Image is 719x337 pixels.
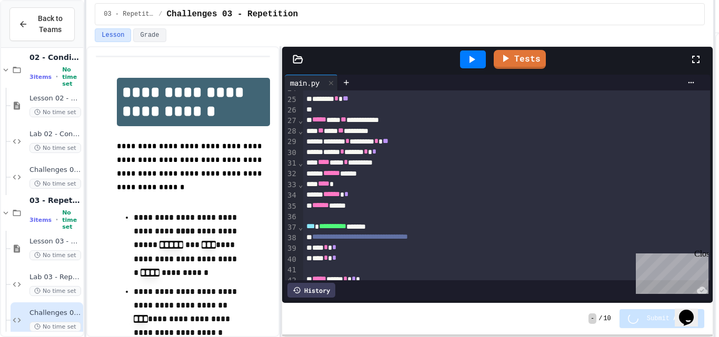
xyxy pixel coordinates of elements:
span: Lab 02 - Conditionals [29,130,81,139]
span: 3 items [29,74,52,80]
span: • [56,216,58,224]
span: • [56,73,58,81]
span: Lesson 02 - Conditional Statements (if) [29,94,81,103]
span: Submit Answer [647,314,696,323]
div: 30 [285,148,298,158]
span: / [158,10,162,18]
div: 34 [285,190,298,201]
div: 35 [285,201,298,212]
div: 39 [285,243,298,254]
a: Tests [494,50,546,69]
div: 29 [285,137,298,147]
div: 33 [285,180,298,190]
div: 37 [285,222,298,233]
div: 41 [285,265,298,275]
span: Fold line [298,180,303,189]
span: Lesson 03 - Repetition [29,237,81,246]
iframe: chat widget [632,249,708,294]
span: Fold line [298,223,303,231]
div: 25 [285,95,298,105]
span: 03 - Repetition (while and for) [29,196,81,205]
span: No time set [29,286,81,296]
div: 32 [285,169,298,179]
span: 02 - Conditional Statements (if) [29,53,81,62]
span: 03 - Repetition (while and for) [104,10,154,18]
span: Fold line [298,276,303,284]
span: No time set [62,66,81,87]
span: - [588,313,596,324]
span: 3 items [29,217,52,223]
button: Grade [133,28,166,42]
span: Fold line [298,127,303,135]
div: 31 [285,158,298,169]
span: No time set [29,143,81,153]
div: 38 [285,233,298,243]
span: No time set [62,209,81,230]
span: Challenges 02 - Conditionals [29,166,81,175]
div: 40 [285,254,298,265]
span: No time set [29,250,81,260]
span: No time set [29,322,81,332]
span: Lab 03 - Repetition [29,273,81,282]
span: Back to Teams [34,13,66,35]
span: Challenges 03 - Repetition [29,309,81,318]
div: main.py [285,77,325,88]
div: 26 [285,105,298,116]
div: History [287,283,335,298]
span: Fold line [298,159,303,167]
div: 36 [285,212,298,222]
span: No time set [29,179,81,189]
span: 10 [603,314,611,323]
div: 42 [285,275,298,286]
div: Chat with us now!Close [4,4,73,67]
div: 27 [285,116,298,126]
span: Fold line [298,116,303,125]
span: Challenges 03 - Repetition [166,8,298,21]
div: 28 [285,126,298,137]
iframe: chat widget [675,295,708,326]
span: No time set [29,107,81,117]
span: / [598,314,602,323]
button: Lesson [95,28,131,42]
